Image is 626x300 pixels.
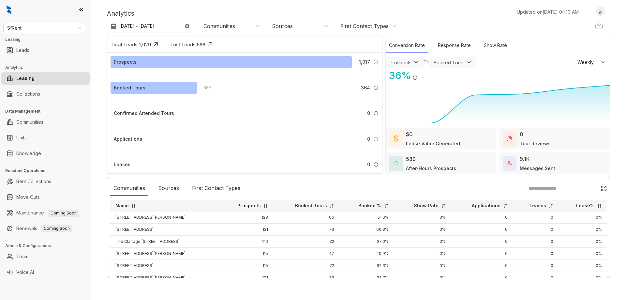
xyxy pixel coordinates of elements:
[197,84,212,91] div: 36 %
[451,212,513,224] td: 0
[203,23,235,30] div: Communities
[394,212,451,224] td: 0%
[218,248,273,260] td: 115
[418,69,427,79] img: Click Icon
[441,203,446,208] img: sorting
[513,212,559,224] td: 0
[520,165,555,172] div: Messages Sent
[559,260,607,272] td: 0%
[576,202,595,209] p: Lease%
[1,206,90,219] li: Maintenance
[423,58,430,66] div: To
[110,272,218,284] td: [STREET_ADDRESS][PERSON_NAME]
[1,191,90,204] li: Move Outs
[115,202,129,209] p: Name
[16,131,27,144] a: Units
[367,110,370,117] span: 0
[119,23,155,29] p: [DATE] - [DATE]
[273,236,340,248] td: 32
[110,181,148,196] div: Communities
[16,250,28,263] a: Team
[414,202,439,209] p: Show Rate
[263,203,268,208] img: sorting
[151,39,161,49] img: Click Icon
[1,116,90,129] li: Communities
[114,58,137,66] div: Prospects
[513,236,559,248] td: 0
[367,135,370,143] span: 0
[1,222,90,235] li: Renewals
[434,60,465,65] div: Booked Tours
[329,203,334,208] img: sorting
[587,185,592,191] img: SearchIcon
[110,224,218,236] td: [STREET_ADDRESS]
[394,236,451,248] td: 0%
[339,260,394,272] td: 62.6%
[107,8,134,18] p: Analytics
[596,8,605,15] img: UserAvatar
[373,59,379,65] img: Info
[390,60,411,65] div: Prospects
[5,65,91,71] h3: Analytics
[373,111,379,116] img: Info
[1,87,90,101] li: Collections
[339,236,394,248] td: 27.6%
[273,272,340,284] td: 33
[110,212,218,224] td: [STREET_ADDRESS][PERSON_NAME]
[1,131,90,144] li: Units
[513,248,559,260] td: 0
[7,5,11,14] img: logo
[386,68,411,83] div: 36 %
[205,39,215,49] img: Click Icon
[406,165,456,172] div: After-Hours Prospects
[218,236,273,248] td: 116
[16,266,34,279] a: Voice AI
[597,203,602,208] img: sorting
[16,87,40,101] a: Collections
[1,44,90,57] li: Leads
[218,272,273,284] td: 101
[273,260,340,272] td: 72
[394,248,451,260] td: 0%
[386,39,428,53] div: Conversion Rate
[16,222,72,235] a: RenewalsComing Soon
[517,8,579,15] p: Updated on [DATE] 04:10 AM
[503,203,508,208] img: sorting
[373,136,379,142] img: Info
[110,236,218,248] td: The Claridge [STREET_ADDRESS]
[16,72,35,85] a: Leasing
[451,248,513,260] td: 0
[394,134,398,142] img: LeaseValue
[559,236,607,248] td: 0%
[451,236,513,248] td: 0
[339,248,394,260] td: 40.9%
[237,202,261,209] p: Prospects
[339,272,394,284] td: 32.7%
[1,175,90,188] li: Rent Collections
[412,75,418,80] img: Info
[111,41,151,48] div: Total Leads: 1,029
[520,155,530,163] div: 9.1K
[359,58,370,66] span: 1,017
[295,202,327,209] p: Booked Tours
[48,210,79,217] span: Coming Soon
[507,136,512,141] img: TourReviews
[1,266,90,279] li: Voice AI
[1,72,90,85] li: Leasing
[272,23,293,30] div: Sources
[594,20,604,29] img: Download
[481,39,510,53] div: Show Rate
[513,272,559,284] td: 0
[520,130,523,138] div: 0
[394,161,398,166] img: AfterHoursConversations
[7,23,81,33] span: SfRent
[559,212,607,224] td: 0%
[5,108,91,114] h3: Data Management
[339,212,394,224] td: 51.6%
[189,181,244,196] div: First Contact Types
[5,168,91,174] h3: Resident Operations
[466,59,472,66] img: ViewFilterArrow
[339,224,394,236] td: 60.3%
[273,212,340,224] td: 66
[273,248,340,260] td: 47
